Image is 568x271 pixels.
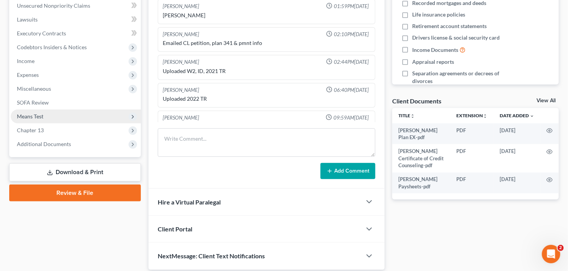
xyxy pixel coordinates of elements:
[558,245,564,251] span: 2
[494,144,540,172] td: [DATE]
[412,11,465,18] span: Life insurance policies
[412,46,458,54] span: Income Documents
[398,113,415,118] a: Titleunfold_more
[494,173,540,194] td: [DATE]
[17,113,43,120] span: Means Test
[334,86,369,94] span: 06:40PM[DATE]
[163,86,199,94] div: [PERSON_NAME]
[500,113,534,118] a: Date Added expand_more
[17,58,35,64] span: Income
[334,31,369,38] span: 02:10PM[DATE]
[334,3,369,10] span: 01:59PM[DATE]
[412,34,500,42] span: Drivers license & social security card
[392,123,450,145] td: [PERSON_NAME] Plan EX-pdf
[17,71,39,78] span: Expenses
[11,96,141,110] a: SOFA Review
[412,22,487,30] span: Retirement account statements
[163,12,370,19] div: [PERSON_NAME]
[163,95,370,103] div: Uploaded 2022 TR
[542,245,560,263] iframe: Intercom live chat
[530,114,534,118] i: expand_more
[483,114,487,118] i: unfold_more
[334,58,369,66] span: 02:44PM[DATE]
[11,27,141,40] a: Executory Contracts
[392,144,450,172] td: [PERSON_NAME] Certificate of Credit Counseling-pdf
[450,173,494,194] td: PDF
[163,31,199,38] div: [PERSON_NAME]
[163,39,370,47] div: Emailed CL petition, plan 341 & pmnt info
[17,30,66,37] span: Executory Contracts
[9,185,141,201] a: Review & File
[163,58,199,66] div: [PERSON_NAME]
[450,144,494,172] td: PDF
[412,58,454,66] span: Appraisal reports
[17,2,90,9] span: Unsecured Nonpriority Claims
[158,225,192,233] span: Client Portal
[392,173,450,194] td: [PERSON_NAME] Paysheets-pdf
[450,123,494,145] td: PDF
[537,98,556,103] a: View All
[163,114,199,121] div: [PERSON_NAME]
[163,3,199,10] div: [PERSON_NAME]
[163,67,370,75] div: Uploaded W2, ID, 2021 TR
[17,127,44,133] span: Chapter 13
[158,252,265,259] span: NextMessage: Client Text Notifications
[392,97,441,105] div: Client Documents
[17,44,87,50] span: Codebtors Insiders & Notices
[9,163,141,181] a: Download & Print
[17,16,38,23] span: Lawsuits
[412,70,510,85] span: Separation agreements or decrees of divorces
[17,85,51,92] span: Miscellaneous
[494,123,540,145] td: [DATE]
[410,114,415,118] i: unfold_more
[334,114,369,121] span: 09:59AM[DATE]
[11,13,141,27] a: Lawsuits
[456,113,487,118] a: Extensionunfold_more
[17,99,49,106] span: SOFA Review
[320,163,375,179] button: Add Comment
[158,198,221,206] span: Hire a Virtual Paralegal
[17,141,71,147] span: Additional Documents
